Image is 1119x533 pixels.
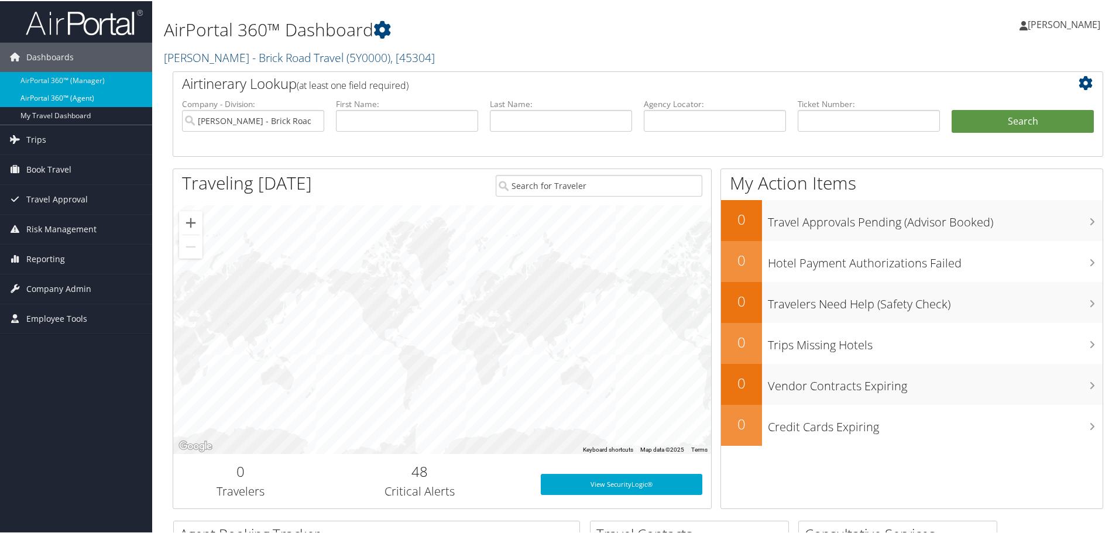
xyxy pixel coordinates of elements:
input: Search for Traveler [496,174,702,195]
img: airportal-logo.png [26,8,143,35]
h3: Travelers Need Help (Safety Check) [768,289,1103,311]
label: First Name: [336,97,478,109]
span: Dashboards [26,42,74,71]
span: Company Admin [26,273,91,302]
span: Trips [26,124,46,153]
h2: 0 [721,290,762,310]
span: ( 5Y0000 ) [346,49,390,64]
a: 0Travelers Need Help (Safety Check) [721,281,1103,322]
h2: 0 [721,413,762,433]
span: Book Travel [26,154,71,183]
a: 0Vendor Contracts Expiring [721,363,1103,404]
label: Ticket Number: [798,97,940,109]
label: Company - Division: [182,97,324,109]
a: [PERSON_NAME] [1020,6,1112,41]
h2: 0 [721,208,762,228]
h2: 0 [721,331,762,351]
h1: My Action Items [721,170,1103,194]
a: 0Trips Missing Hotels [721,322,1103,363]
span: Risk Management [26,214,97,243]
label: Agency Locator: [644,97,786,109]
h2: 0 [721,249,762,269]
span: Employee Tools [26,303,87,332]
h3: Travel Approvals Pending (Advisor Booked) [768,207,1103,229]
h2: Airtinerary Lookup [182,73,1017,92]
button: Zoom in [179,210,202,233]
button: Search [952,109,1094,132]
h3: Credit Cards Expiring [768,412,1103,434]
h3: Critical Alerts [317,482,523,498]
span: Reporting [26,243,65,273]
button: Keyboard shortcuts [583,445,633,453]
a: Open this area in Google Maps (opens a new window) [176,438,215,453]
a: 0Hotel Payment Authorizations Failed [721,240,1103,281]
h3: Vendor Contracts Expiring [768,371,1103,393]
a: Terms (opens in new tab) [691,445,708,452]
h2: 48 [317,460,523,480]
a: View SecurityLogic® [541,473,702,494]
img: Google [176,438,215,453]
h3: Hotel Payment Authorizations Failed [768,248,1103,270]
h1: Traveling [DATE] [182,170,312,194]
button: Zoom out [179,234,202,257]
a: 0Travel Approvals Pending (Advisor Booked) [721,199,1103,240]
h2: 0 [182,460,299,480]
span: Travel Approval [26,184,88,213]
span: (at least one field required) [297,78,409,91]
h3: Travelers [182,482,299,498]
span: , [ 45304 ] [390,49,435,64]
a: [PERSON_NAME] - Brick Road Travel [164,49,435,64]
h2: 0 [721,372,762,392]
span: [PERSON_NAME] [1028,17,1100,30]
h1: AirPortal 360™ Dashboard [164,16,796,41]
label: Last Name: [490,97,632,109]
span: Map data ©2025 [640,445,684,452]
h3: Trips Missing Hotels [768,330,1103,352]
a: 0Credit Cards Expiring [721,404,1103,445]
